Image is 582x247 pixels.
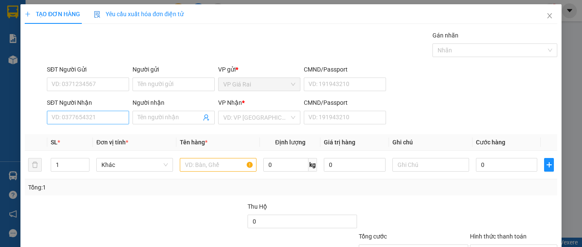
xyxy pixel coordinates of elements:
[133,65,215,74] div: Người gửi
[94,11,184,17] span: Yêu cầu xuất hóa đơn điện tử
[304,65,386,74] div: CMND/Passport
[308,158,317,172] span: kg
[51,139,58,146] span: SL
[392,158,469,172] input: Ghi Chú
[538,4,562,28] button: Close
[470,233,527,240] label: Hình thức thanh toán
[94,11,101,18] img: icon
[180,139,207,146] span: Tên hàng
[275,139,305,146] span: Định lượng
[218,99,242,106] span: VP Nhận
[96,139,128,146] span: Đơn vị tính
[180,158,256,172] input: VD: Bàn, Ghế
[28,158,42,172] button: delete
[101,158,168,171] span: Khác
[545,161,553,168] span: plus
[304,98,386,107] div: CMND/Passport
[389,134,473,151] th: Ghi chú
[359,233,387,240] span: Tổng cước
[25,11,80,17] span: TẠO ĐƠN HÀNG
[25,11,31,17] span: plus
[247,203,267,210] span: Thu Hộ
[28,183,225,192] div: Tổng: 1
[223,78,295,91] span: VP Giá Rai
[218,65,300,74] div: VP gửi
[324,139,355,146] span: Giá trị hàng
[203,114,210,121] span: user-add
[47,65,129,74] div: SĐT Người Gửi
[324,158,385,172] input: 0
[476,139,505,146] span: Cước hàng
[47,98,129,107] div: SĐT Người Nhận
[544,158,554,172] button: plus
[546,12,553,19] span: close
[432,32,458,39] label: Gán nhãn
[133,98,215,107] div: Người nhận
